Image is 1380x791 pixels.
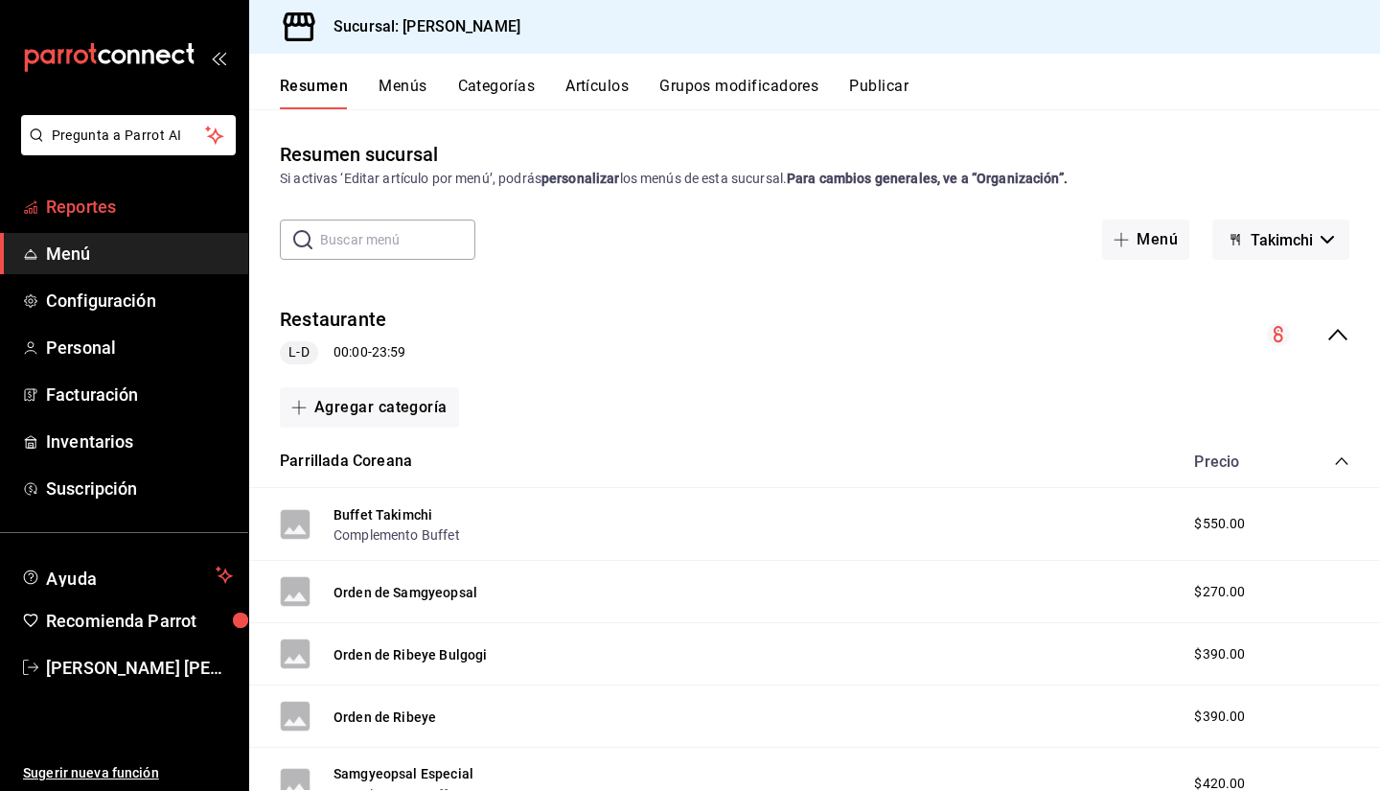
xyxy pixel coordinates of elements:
[280,341,405,364] div: 00:00 - 23:59
[849,77,908,109] button: Publicar
[1334,454,1349,469] button: collapse-category-row
[458,77,536,109] button: Categorías
[565,77,629,109] button: Artículos
[46,564,208,587] span: Ayuda
[46,241,233,267] span: Menú
[23,763,233,783] span: Sugerir nueva función
[46,335,233,361] span: Personal
[21,115,236,155] button: Pregunta a Parrot AI
[333,764,473,783] button: Samgyeopsal Especial
[249,291,1380,380] div: collapse-menu-row
[1212,220,1349,260] button: Takimchi
[333,525,460,545] button: Complemento Buffet
[280,451,412,473] button: Parrillada Coreana
[1251,231,1313,249] span: Takimchi
[46,476,233,501] span: Suscripción
[46,194,233,220] span: Reportes
[46,429,233,454] span: Inventarios
[787,171,1068,186] strong: Para cambios generales, ve a “Organización”.
[541,171,620,186] strong: personalizar
[333,708,436,727] button: Orden de Ribeye
[280,77,1380,109] div: navigation tabs
[379,77,426,109] button: Menús
[1194,644,1245,664] span: $390.00
[1194,514,1245,534] span: $550.00
[52,126,206,146] span: Pregunta a Parrot AI
[1102,220,1189,260] button: Menú
[280,140,438,169] div: Resumen sucursal
[46,288,233,314] span: Configuración
[1194,707,1245,727] span: $390.00
[333,583,477,602] button: Orden de Samgyeopsal
[318,15,520,38] h3: Sucursal: [PERSON_NAME]
[280,169,1349,189] div: Si activas ‘Editar artículo por menú’, podrás los menús de esta sucursal.
[280,77,348,109] button: Resumen
[659,77,818,109] button: Grupos modificadores
[46,382,233,407] span: Facturación
[1194,582,1245,602] span: $270.00
[320,221,475,259] input: Buscar menú
[1175,453,1298,471] div: Precio
[333,505,432,524] button: Buffet Takimchi
[280,306,386,334] button: Restaurante
[280,387,459,428] button: Agregar categoría
[281,342,316,362] span: L-D
[211,50,226,65] button: open_drawer_menu
[46,608,233,634] span: Recomienda Parrot
[13,139,236,159] a: Pregunta a Parrot AI
[46,655,233,681] span: [PERSON_NAME] [PERSON_NAME]
[333,645,487,664] button: Orden de Ribeye Bulgogi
